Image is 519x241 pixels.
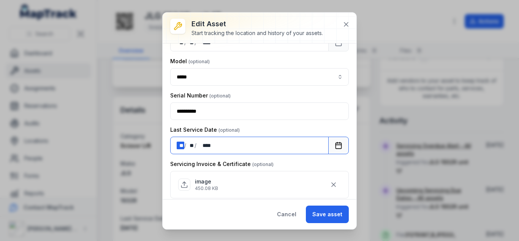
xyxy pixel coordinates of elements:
p: image [195,178,218,185]
div: day, [177,142,184,149]
div: year, [197,142,212,149]
button: Cancel [271,206,303,223]
div: Start tracking the location and history of your assets. [191,29,323,37]
div: / [184,142,187,149]
label: Servicing Invoice & Certificate [170,160,274,168]
button: Save asset [306,206,349,223]
button: Calendar [328,137,349,154]
div: / [195,142,197,149]
div: month, [187,142,195,149]
input: asset-edit:cf[15485646-641d-4018-a890-10f5a66d77ec]-label [170,68,349,86]
label: Serial Number [170,92,231,99]
label: Last Service Date [170,126,240,134]
label: Model [170,57,210,65]
p: 450.08 KB [195,185,218,192]
h3: Edit asset [191,19,323,29]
